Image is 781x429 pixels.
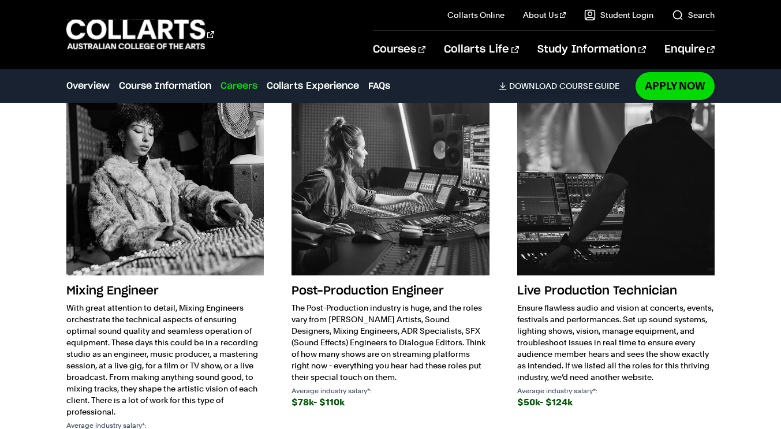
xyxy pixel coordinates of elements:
a: Courses [373,31,425,69]
h3: Live Production Technician [517,280,715,302]
a: About Us [523,9,566,21]
a: Collarts Life [444,31,518,69]
div: Go to homepage [66,18,214,51]
p: Average industry salary*: [66,422,264,429]
h3: Post-Production Engineer [292,280,489,302]
a: Careers [221,79,257,93]
p: The Post-Production industry is huge, and the roles vary from [PERSON_NAME] Artists, Sound Design... [292,302,489,383]
p: Average industry salary*: [517,387,715,394]
p: Ensure flawless audio and vision at concerts, events, festivals and performances. Set up sound sy... [517,302,715,383]
h3: Mixing Engineer [66,280,264,302]
a: FAQs [368,79,390,93]
div: $50k- $124k [517,394,715,411]
a: Student Login [584,9,653,21]
span: Download [509,81,557,91]
a: Course Information [119,79,211,93]
a: DownloadCourse Guide [499,81,629,91]
div: $78k- $110k [292,394,489,411]
a: Apply Now [636,72,715,99]
a: Search [672,9,715,21]
p: With great attention to detail, Mixing Engineers orchestrate the technical aspects of ensuring op... [66,302,264,417]
a: Study Information [537,31,646,69]
p: Average industry salary*: [292,387,489,394]
a: Collarts Online [447,9,505,21]
a: Collarts Experience [267,79,359,93]
a: Enquire [664,31,715,69]
a: Overview [66,79,110,93]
